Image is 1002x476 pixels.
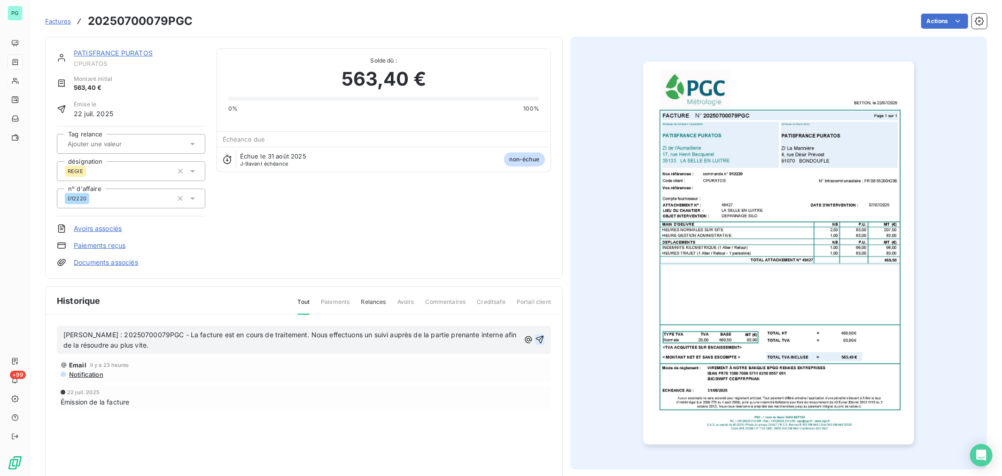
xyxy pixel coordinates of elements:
span: Portail client [517,298,551,314]
a: Paiements reçus [74,241,125,250]
span: non-échue [504,152,545,167]
h3: 20250700079PGC [88,13,193,30]
span: 0% [228,104,238,113]
span: Notification [68,371,103,378]
span: 012220 [68,196,86,201]
span: Paiements [321,298,350,314]
input: Ajouter une valeur [67,140,161,148]
span: Émise le [74,100,113,109]
span: 22 juil. 2025 [74,109,113,119]
span: Avoirs [397,298,414,314]
span: Montant initial [74,75,112,83]
span: 563,40 € [74,83,112,93]
span: Émission de la facture [61,397,129,407]
button: Actions [921,14,968,29]
a: Factures [45,16,71,26]
div: Open Intercom Messenger [970,444,993,467]
span: Échéance due [223,135,265,143]
span: Solde dû : [228,56,539,65]
span: Factures [45,17,71,25]
span: [PERSON_NAME] : 20250700079PGC - La facture est en cours de traitement. Nous effectuons un suivi ... [63,331,519,349]
span: il y a 23 heures [90,362,129,368]
span: avant échéance [240,161,288,167]
img: invoice_thumbnail [643,62,914,444]
span: 100% [523,104,539,113]
span: Historique [57,294,101,307]
span: Email [69,361,86,369]
a: PATISFRANCE PURATOS [74,49,153,57]
span: REGIE [68,168,83,174]
span: Commentaires [426,298,466,314]
span: Creditsafe [477,298,505,314]
a: Avoirs associés [74,224,122,233]
span: Échue le 31 août 2025 [240,152,306,160]
span: 22 juil. 2025 [67,389,100,395]
span: 563,40 € [342,65,426,93]
img: Logo LeanPay [8,455,23,470]
span: CPURATOS [74,60,205,67]
a: Documents associés [74,258,138,267]
span: +99 [10,371,26,379]
span: Relances [361,298,386,314]
span: Tout [298,298,310,315]
div: PG [8,6,23,21]
span: J-9 [240,160,249,167]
